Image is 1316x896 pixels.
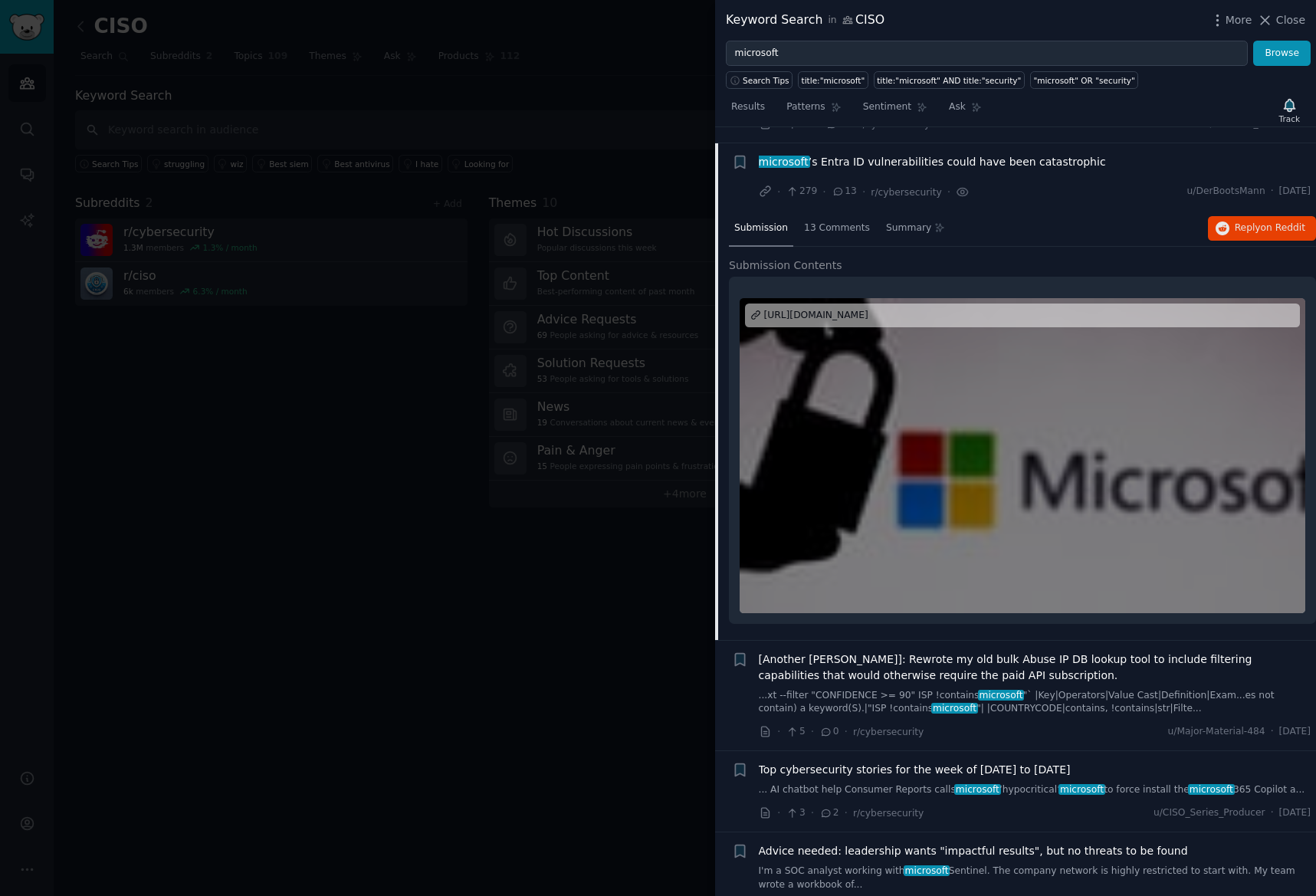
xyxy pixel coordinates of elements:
[1274,94,1305,126] button: Track
[729,258,842,274] span: Submission Contents
[811,724,814,740] span: ·
[759,154,1106,170] a: microsoft’s Entra ID vulnerabilities could have been catastrophic
[777,184,780,200] span: ·
[726,11,884,30] div: Keyword Search CISO
[759,783,1311,797] a: ... AI chatbot help Consumer Reports callsmicrosoft‘hypocritical’microsoftto force install themic...
[1058,784,1105,795] span: microsoft
[949,100,966,114] span: Ask
[877,75,1021,86] div: title:"microsoft" AND title:"security"
[819,725,838,739] span: 0
[1226,12,1252,28] span: More
[786,725,805,739] span: 5
[734,222,788,235] span: Submission
[886,222,931,235] span: Summary
[759,689,1311,716] a: ...xt --filter "CONFIDENCE >= 90" ISP !containsmicrosoft"` |Key|Operators|Value Cast|Definition|E...
[1271,725,1274,739] span: ·
[781,95,846,126] a: Patterns
[786,806,805,820] span: 3
[845,724,848,740] span: ·
[726,41,1248,67] input: Try a keyword related to your business
[832,185,857,199] span: 13
[743,75,789,86] span: Search Tips
[764,309,868,323] div: [URL][DOMAIN_NAME]
[1168,725,1265,739] span: u/Major-Material-484
[863,100,911,114] span: Sentiment
[1187,185,1265,199] span: u/DerBootsMann
[931,703,978,714] span: microsoft
[1030,71,1138,89] a: "microsoft" OR "security"
[1033,75,1134,86] div: "microsoft" OR "security"
[802,75,865,86] div: title:"microsoft"
[853,808,924,819] span: r/cybersecurity
[853,727,924,737] span: r/cybersecurity
[786,185,817,199] span: 279
[759,762,1071,778] a: Top cybersecurity stories for the week of [DATE] to [DATE]
[740,298,1305,613] a: Microsoft’s Entra ID vulnerabilities could have been catastrophic[URL][DOMAIN_NAME]
[1154,806,1265,820] span: u/CISO_Series_Producer
[1279,806,1311,820] span: [DATE]
[1271,806,1274,820] span: ·
[759,154,1106,170] span: ’s Entra ID vulnerabilities could have been catastrophic
[1253,41,1311,67] button: Browse
[726,71,793,89] button: Search Tips
[726,95,770,126] a: Results
[1279,185,1311,199] span: [DATE]
[947,184,950,200] span: ·
[1276,12,1305,28] span: Close
[777,805,780,821] span: ·
[777,724,780,740] span: ·
[1279,113,1300,124] div: Track
[811,805,814,821] span: ·
[944,95,987,126] a: Ask
[845,805,848,821] span: ·
[822,184,825,200] span: ·
[871,187,941,198] span: r/cybersecurity
[874,71,1025,89] a: title:"microsoft" AND title:"security"
[828,14,836,28] span: in
[1208,216,1316,241] button: Replyon Reddit
[1279,725,1311,739] span: [DATE]
[757,156,810,168] span: microsoft
[804,222,870,235] span: 13 Comments
[786,100,825,114] span: Patterns
[862,184,865,200] span: ·
[759,843,1188,859] a: Advice needed: leadership wants "impactful results", but no threats to be found
[904,865,950,876] span: microsoft
[858,95,933,126] a: Sentiment
[759,651,1311,684] a: [Another [PERSON_NAME]]: Rewrote my old bulk Abuse IP DB lookup tool to include filtering capabil...
[1271,185,1274,199] span: ·
[978,690,1025,701] span: microsoft
[1257,12,1305,28] button: Close
[798,71,868,89] a: title:"microsoft"
[954,784,1001,795] span: microsoft
[1235,222,1305,235] span: Reply
[1188,784,1235,795] span: microsoft
[1261,222,1305,233] span: on Reddit
[759,865,1311,891] a: I'm a SOC analyst working withmicrosoftSentinel. The company network is highly restricted to star...
[1209,12,1252,28] button: More
[731,100,765,114] span: Results
[819,806,838,820] span: 2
